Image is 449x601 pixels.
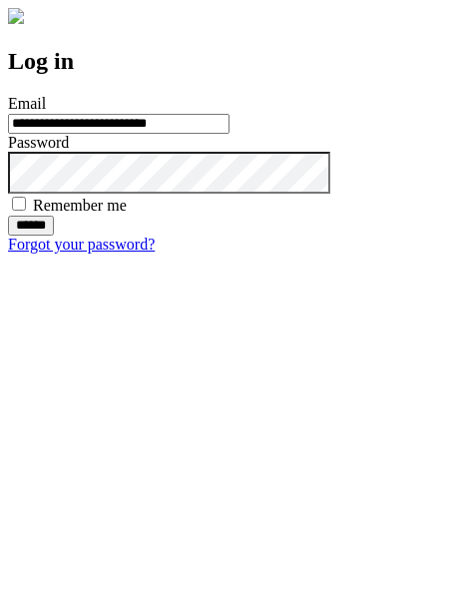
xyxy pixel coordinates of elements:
[8,236,155,253] a: Forgot your password?
[8,48,441,75] h2: Log in
[8,134,69,151] label: Password
[8,95,46,112] label: Email
[8,8,24,24] img: logo-4e3dc11c47720685a147b03b5a06dd966a58ff35d612b21f08c02c0306f2b779.png
[33,197,127,214] label: Remember me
